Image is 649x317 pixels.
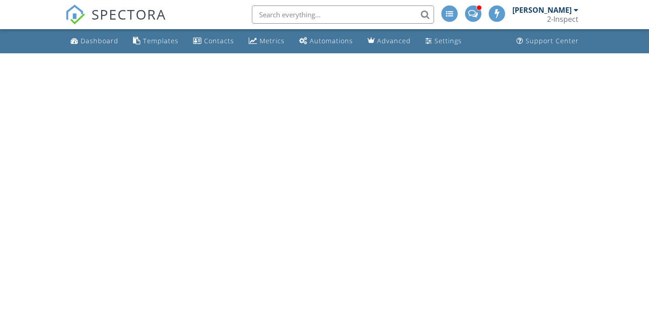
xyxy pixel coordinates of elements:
div: Templates [143,36,179,45]
a: Dashboard [67,33,122,50]
a: Settings [422,33,465,50]
a: Automations (Advanced) [296,33,357,50]
div: Dashboard [81,36,118,45]
a: Metrics [245,33,288,50]
div: Advanced [377,36,411,45]
div: Settings [434,36,462,45]
span: SPECTORA [92,5,166,24]
div: Support Center [526,36,579,45]
a: Support Center [513,33,583,50]
div: Metrics [260,36,285,45]
a: Advanced [364,33,414,50]
img: The Best Home Inspection Software - Spectora [65,5,85,25]
div: Automations [310,36,353,45]
input: Search everything... [252,5,434,24]
div: 2-Inspect [547,15,578,24]
a: Contacts [189,33,238,50]
a: SPECTORA [65,12,166,31]
div: Contacts [204,36,234,45]
a: Templates [129,33,182,50]
div: [PERSON_NAME] [512,5,572,15]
